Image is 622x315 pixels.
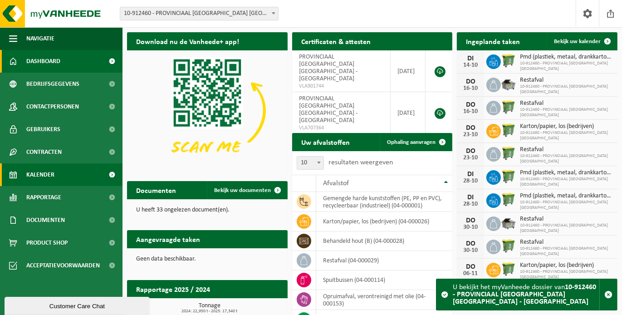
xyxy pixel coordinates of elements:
div: 16-10 [461,108,480,115]
span: 10-912460 - PROVINCIAAL [GEOGRAPHIC_DATA] [GEOGRAPHIC_DATA] [520,61,613,72]
img: WB-0770-HPE-GN-50 [501,238,516,254]
img: WB-0770-HPE-GN-50 [501,146,516,161]
div: 06-11 [461,271,480,277]
span: 10-912460 - PROVINCIAAL [GEOGRAPHIC_DATA] [GEOGRAPHIC_DATA] [520,200,613,211]
img: WB-0770-HPE-GN-50 [501,123,516,138]
span: 10-912460 - PROVINCIAAL [GEOGRAPHIC_DATA] [GEOGRAPHIC_DATA] [520,130,613,141]
div: DO [461,148,480,155]
span: Ophaling aanvragen [387,139,436,145]
div: DO [461,217,480,224]
td: spuitbussen (04-000114) [316,271,453,290]
td: behandeld hout (B) (04-000028) [316,231,453,251]
div: U bekijkt het myVanheede dossier van [453,279,599,310]
span: Bekijk uw kalender [554,39,601,44]
img: WB-5000-GAL-GY-01 [501,215,516,231]
strong: 10-912460 - PROVINCIAAL [GEOGRAPHIC_DATA] [GEOGRAPHIC_DATA] - [GEOGRAPHIC_DATA] [453,284,596,305]
span: Product Shop [26,231,68,254]
a: Bekijk uw documenten [207,181,287,199]
p: Geen data beschikbaar. [136,256,279,262]
td: karton/papier, los (bedrijven) (04-000026) [316,212,453,231]
span: Kalender [26,163,54,186]
span: Contactpersonen [26,95,79,118]
span: VLA707364 [299,124,383,132]
span: VLA901744 [299,83,383,90]
h2: Aangevraagde taken [127,230,209,248]
div: DI [461,194,480,201]
td: [DATE] [391,50,426,92]
span: Karton/papier, los (bedrijven) [520,123,613,130]
span: Pmd (plastiek, metaal, drankkartons) (bedrijven) [520,169,613,177]
span: Restafval [520,100,613,107]
div: 23-10 [461,155,480,161]
img: WB-5000-GAL-GY-01 [501,76,516,92]
span: 10-912460 - PROVINCIAAL [GEOGRAPHIC_DATA] [GEOGRAPHIC_DATA] [520,153,613,164]
span: PROVINCIAAL [GEOGRAPHIC_DATA] [GEOGRAPHIC_DATA] - [GEOGRAPHIC_DATA] [299,54,358,82]
span: 10-912460 - PROVINCIAAL [GEOGRAPHIC_DATA] [GEOGRAPHIC_DATA] [520,84,613,95]
h2: Uw afvalstoffen [292,133,359,151]
span: Bekijk uw documenten [214,187,271,193]
span: 10-912460 - PROVINCIAAL GROENDOMEIN MECHELEN - MECHELEN [120,7,278,20]
span: 10-912460 - PROVINCIAAL [GEOGRAPHIC_DATA] [GEOGRAPHIC_DATA] [520,269,613,280]
span: Rapportage [26,186,61,209]
span: 10 [297,157,323,169]
span: 10-912460 - PROVINCIAAL [GEOGRAPHIC_DATA] [GEOGRAPHIC_DATA] [520,107,613,118]
td: gemengde harde kunststoffen (PE, PP en PVC), recycleerbaar (industrieel) (04-000001) [316,192,453,212]
img: WB-0770-HPE-GN-50 [501,261,516,277]
h2: Download nu de Vanheede+ app! [127,32,248,50]
span: Afvalstof [323,180,349,187]
span: Restafval [520,216,613,223]
iframe: chat widget [5,295,152,315]
div: DI [461,55,480,62]
span: 10-912460 - PROVINCIAAL [GEOGRAPHIC_DATA] [GEOGRAPHIC_DATA] [520,223,613,234]
div: DO [461,240,480,247]
span: 10 [297,156,324,170]
span: Restafval [520,146,613,153]
a: Bekijk uw kalender [547,32,617,50]
img: Download de VHEPlus App [127,50,288,171]
div: 28-10 [461,178,480,184]
img: WB-0770-HPE-GN-50 [501,99,516,115]
div: 28-10 [461,201,480,207]
span: Navigatie [26,27,54,50]
div: DO [461,101,480,108]
span: 10-912460 - PROVINCIAAL [GEOGRAPHIC_DATA] [GEOGRAPHIC_DATA] [520,177,613,187]
span: 10-912460 - PROVINCIAAL [GEOGRAPHIC_DATA] [GEOGRAPHIC_DATA] [520,246,613,257]
div: 30-10 [461,224,480,231]
td: restafval (04-000029) [316,251,453,271]
img: WB-0770-HPE-GN-50 [501,192,516,207]
h2: Ingeplande taken [457,32,529,50]
div: DO [461,124,480,132]
label: resultaten weergeven [328,159,393,166]
div: 23-10 [461,132,480,138]
td: [DATE] [391,92,426,134]
span: PROVINCIAAL [GEOGRAPHIC_DATA] [GEOGRAPHIC_DATA] - [GEOGRAPHIC_DATA] [299,95,358,124]
span: Restafval [520,239,613,246]
h2: Rapportage 2025 / 2024 [127,280,219,298]
h3: Tonnage [132,303,288,314]
div: 30-10 [461,247,480,254]
a: Ophaling aanvragen [380,133,451,151]
span: Restafval [520,77,613,84]
span: Pmd (plastiek, metaal, drankkartons) (bedrijven) [520,192,613,200]
span: Dashboard [26,50,60,73]
span: Pmd (plastiek, metaal, drankkartons) (bedrijven) [520,54,613,61]
p: U heeft 33 ongelezen document(en). [136,207,279,213]
span: 10-912460 - PROVINCIAAL GROENDOMEIN MECHELEN - MECHELEN [120,7,279,20]
img: WB-0770-HPE-GN-50 [501,53,516,69]
span: Bedrijfsgegevens [26,73,79,95]
div: DO [461,78,480,85]
div: 14-10 [461,62,480,69]
span: 2024: 22,950 t - 2025: 17,340 t [132,309,288,314]
h2: Certificaten & attesten [292,32,380,50]
span: Karton/papier, los (bedrijven) [520,262,613,269]
span: Gebruikers [26,118,60,141]
td: opruimafval, verontreinigd met olie (04-000153) [316,290,453,310]
span: Contracten [26,141,62,163]
div: DI [461,171,480,178]
span: Documenten [26,209,65,231]
img: WB-0770-HPE-GN-50 [501,169,516,184]
span: Acceptatievoorwaarden [26,254,100,277]
div: DO [461,263,480,271]
div: 16-10 [461,85,480,92]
